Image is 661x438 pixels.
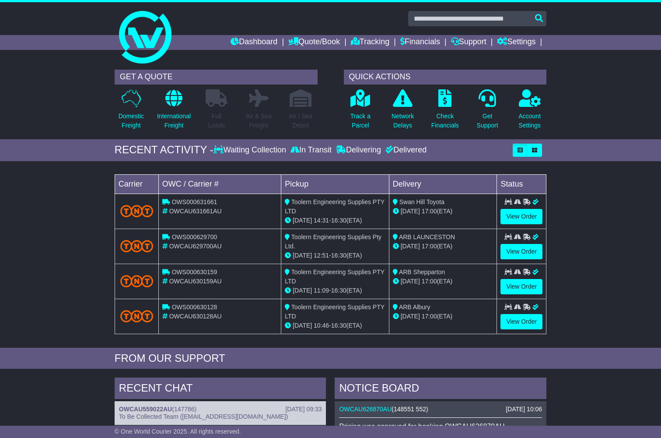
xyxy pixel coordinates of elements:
div: ( ) [339,406,542,413]
span: OWCAU631661AU [169,208,222,215]
div: (ETA) [393,312,493,321]
td: Delivery [389,174,497,194]
a: GetSupport [476,89,499,135]
div: - (ETA) [285,216,385,225]
p: Pricing was approved for booking OWCAU626870AU. [339,422,542,431]
span: 16:30 [331,252,346,259]
a: InternationalFreight [157,89,191,135]
a: Financials [400,35,440,50]
p: Air / Sea Depot [289,112,313,130]
span: [DATE] [401,278,420,285]
p: Air & Sea Freight [246,112,272,130]
span: [DATE] [293,252,312,259]
a: View Order [500,279,542,294]
div: RECENT CHAT [115,378,326,401]
span: 147786 [174,406,195,413]
span: 11:09 [314,287,329,294]
span: © One World Courier 2025. All rights reserved. [115,428,241,435]
span: ARB Albury [399,304,430,311]
span: 16:30 [331,322,346,329]
span: 17:00 [422,278,437,285]
span: OWS000630159 [172,268,217,276]
p: Get Support [477,112,498,130]
div: - (ETA) [285,251,385,260]
span: OWS000630128 [172,304,217,311]
a: OWCAU559022AU [119,406,172,413]
div: (ETA) [393,242,493,251]
a: DomesticFreight [118,89,144,135]
img: TNT_Domestic.png [120,240,153,252]
span: Toolern Engineering Supplies PTY LTD [285,268,385,285]
a: AccountSettings [518,89,542,135]
span: ARB Shepparton [399,268,445,276]
a: View Order [500,314,542,329]
div: - (ETA) [285,321,385,330]
span: 16:30 [331,217,346,224]
a: View Order [500,209,542,224]
span: 17:00 [422,243,437,250]
span: OWCAU630128AU [169,313,222,320]
span: [DATE] [401,208,420,215]
td: Status [497,174,546,194]
td: Pickup [281,174,389,194]
p: Domestic Freight [119,112,144,130]
a: View Order [500,244,542,259]
div: Waiting Collection [213,145,288,155]
div: ( ) [119,406,322,413]
a: NetworkDelays [391,89,414,135]
span: ARB LAUNCESTON [399,233,455,240]
a: Dashboard [231,35,277,50]
span: [DATE] [293,217,312,224]
div: GET A QUOTE [115,70,318,85]
span: OWS000631661 [172,198,217,205]
a: CheckFinancials [431,89,459,135]
div: QUICK ACTIONS [344,70,547,85]
div: RECENT ACTIVITY - [115,144,213,156]
img: TNT_Domestic.png [120,310,153,322]
div: FROM OUR SUPPORT [115,352,546,365]
img: TNT_Domestic.png [120,205,153,217]
div: Delivered [383,145,427,155]
span: 10:46 [314,322,329,329]
span: [DATE] [293,287,312,294]
span: [DATE] [401,243,420,250]
a: Track aParcel [350,89,371,135]
div: - (ETA) [285,286,385,295]
div: [DATE] 09:33 [285,406,322,413]
div: [DATE] 10:06 [506,406,542,413]
span: 17:00 [422,313,437,320]
span: OWS000629700 [172,233,217,240]
div: NOTICE BOARD [335,378,546,401]
span: 14:31 [314,217,329,224]
span: 148551 552 [394,406,426,413]
span: 16:30 [331,287,346,294]
div: (ETA) [393,207,493,216]
span: [DATE] [293,322,312,329]
img: TNT_Domestic.png [120,275,153,287]
div: In Transit [288,145,334,155]
td: Carrier [115,174,158,194]
div: Delivering [334,145,383,155]
span: Toolern Engineering Supplies PTY LTD [285,304,385,320]
span: Toolern Engineering Supplies PTY LTD [285,198,385,215]
span: 17:00 [422,208,437,215]
p: Account Settings [519,112,541,130]
span: To Be Collected Team ([EMAIL_ADDRESS][DOMAIN_NAME]) [119,413,288,420]
span: [DATE] [401,313,420,320]
a: Tracking [351,35,389,50]
p: Network Delays [392,112,414,130]
a: OWCAU626870AU [339,406,392,413]
a: Support [451,35,486,50]
span: 12:51 [314,252,329,259]
span: OWCAU629700AU [169,243,222,250]
a: Quote/Book [288,35,340,50]
span: Swan Hill Toyota [399,198,444,205]
p: International Freight [157,112,191,130]
td: OWC / Carrier # [158,174,281,194]
p: Full Loads [206,112,227,130]
p: Track a Parcel [350,112,371,130]
p: Check Financials [431,112,459,130]
div: (ETA) [393,277,493,286]
span: Toolern Engineering Supplies Pty Ltd. [285,233,381,250]
span: OWCAU630159AU [169,278,222,285]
